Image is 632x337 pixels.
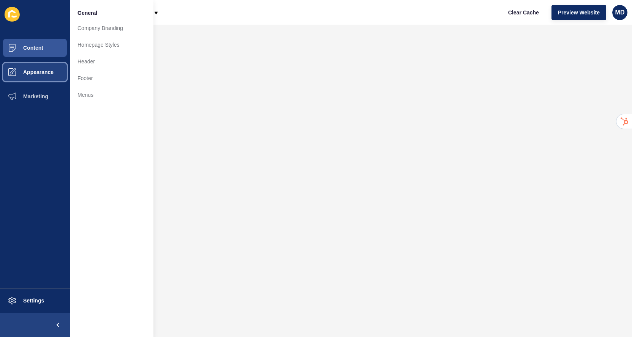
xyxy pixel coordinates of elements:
[70,70,153,87] a: Footer
[508,9,539,16] span: Clear Cache
[70,20,153,36] a: Company Branding
[558,9,600,16] span: Preview Website
[502,5,545,20] button: Clear Cache
[70,36,153,53] a: Homepage Styles
[551,5,606,20] button: Preview Website
[77,9,97,17] span: General
[70,87,153,103] a: Menus
[615,9,625,16] span: MD
[70,53,153,70] a: Header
